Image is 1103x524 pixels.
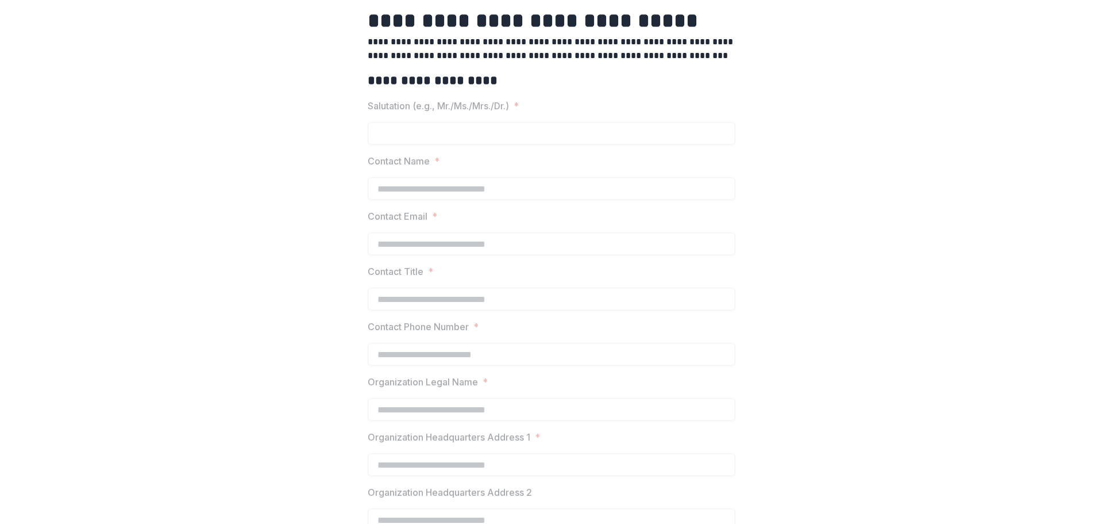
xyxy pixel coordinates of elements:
p: Contact Name [368,154,430,168]
p: Contact Phone Number [368,320,469,334]
p: Organization Headquarters Address 1 [368,430,530,444]
p: Contact Title [368,265,423,278]
p: Organization Headquarters Address 2 [368,485,532,499]
p: Organization Legal Name [368,375,478,389]
p: Contact Email [368,209,427,223]
p: Salutation (e.g., Mr./Ms./Mrs./Dr.) [368,99,509,113]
